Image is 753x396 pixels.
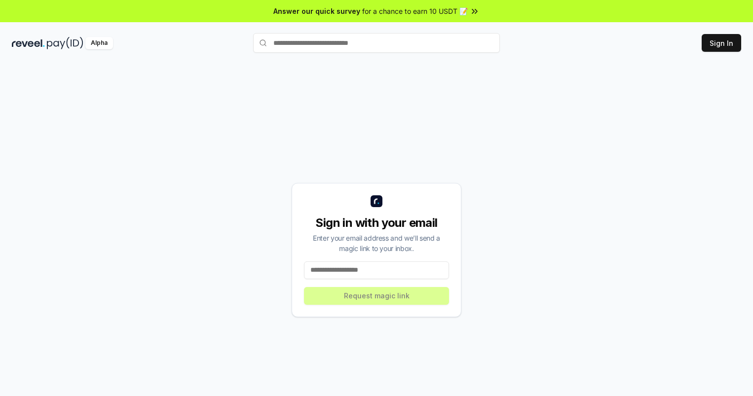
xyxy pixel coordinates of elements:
img: reveel_dark [12,37,45,49]
img: pay_id [47,37,83,49]
div: Alpha [85,37,113,49]
div: Sign in with your email [304,215,449,231]
button: Sign In [702,34,741,52]
span: for a chance to earn 10 USDT 📝 [362,6,468,16]
span: Answer our quick survey [273,6,360,16]
div: Enter your email address and we’ll send a magic link to your inbox. [304,233,449,253]
img: logo_small [371,195,382,207]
